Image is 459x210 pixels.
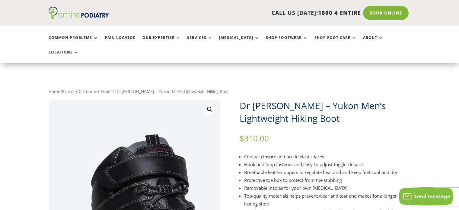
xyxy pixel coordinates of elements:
span: $ [240,133,244,144]
li: Breathable leather uppers to regulate heat and and keep feet cool and dry [244,168,411,176]
a: Brands [62,89,76,94]
li: Protective toe box to protect from toe stubbing [244,176,411,184]
a: Services [187,36,212,49]
nav: Breadcrumb [49,88,411,95]
a: Dr Comfort Shoes [77,89,113,94]
a: [MEDICAL_DATA] [219,36,259,49]
li: Top-quality materials helps prevent wear and tear and makes for a longer lasting shoe [244,192,411,208]
img: logo (1) [49,7,109,19]
li: Hook and loop fastener and easy-to-adjust toggle closure [244,160,411,168]
p: CALL US [DATE]! [132,9,361,17]
a: Locations [49,50,79,63]
button: Send message [399,187,453,205]
a: Shop Footwear [266,36,308,49]
li: Contact closure and no-tie elastic laces [244,153,411,160]
a: Common Problems [49,36,98,49]
a: Our Expertise [142,36,180,49]
a: Home [49,89,60,94]
span: Send message [414,193,450,200]
a: View full-screen image gallery [204,104,215,115]
a: Book Online [363,6,409,20]
a: About [363,36,383,49]
span: 1800 4 ENTIRE [318,9,361,16]
a: Pain Locator [105,36,136,49]
a: Shop Foot Care [314,36,356,49]
bdi: 310.00 [240,133,269,144]
h1: Dr [PERSON_NAME] – Yukon Men’s Lightweight Hiking Boot [240,99,411,125]
li: Removable insoles for your own [MEDICAL_DATA] [244,184,411,192]
a: Entire Podiatry [49,15,109,21]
